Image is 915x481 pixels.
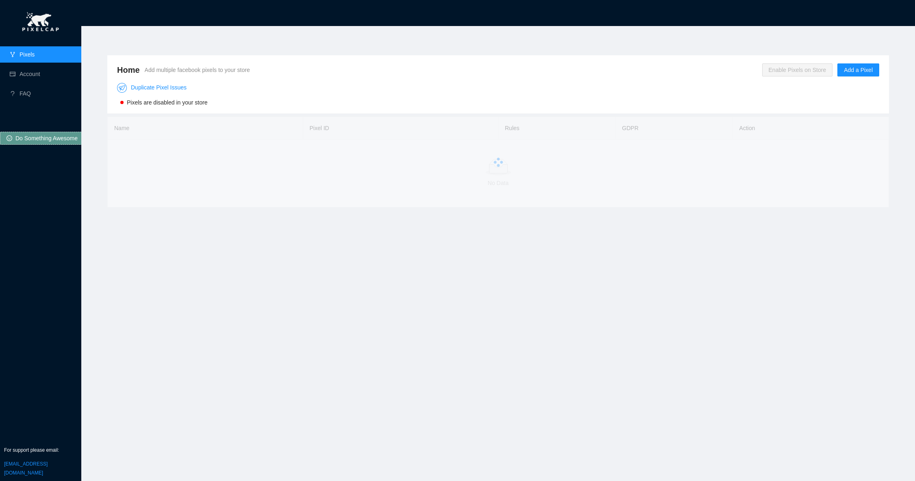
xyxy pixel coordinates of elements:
[15,134,78,143] span: Do Something Awesome
[20,51,35,58] a: Pixels
[4,446,77,454] p: For support please email:
[844,65,873,74] span: Add a Pixel
[117,83,127,93] img: Duplicate Pixel Issues
[837,63,879,76] button: Add a Pixel
[4,461,48,476] a: [EMAIL_ADDRESS][DOMAIN_NAME]
[20,71,40,77] a: Account
[7,135,12,142] span: smile
[127,99,207,106] span: Pixels are disabled in your store
[20,90,31,97] a: FAQ
[117,63,140,76] span: Home
[145,65,250,74] span: Add multiple facebook pixels to your store
[17,8,65,37] img: pixel-cap.png
[117,84,187,91] a: Duplicate Pixel Issues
